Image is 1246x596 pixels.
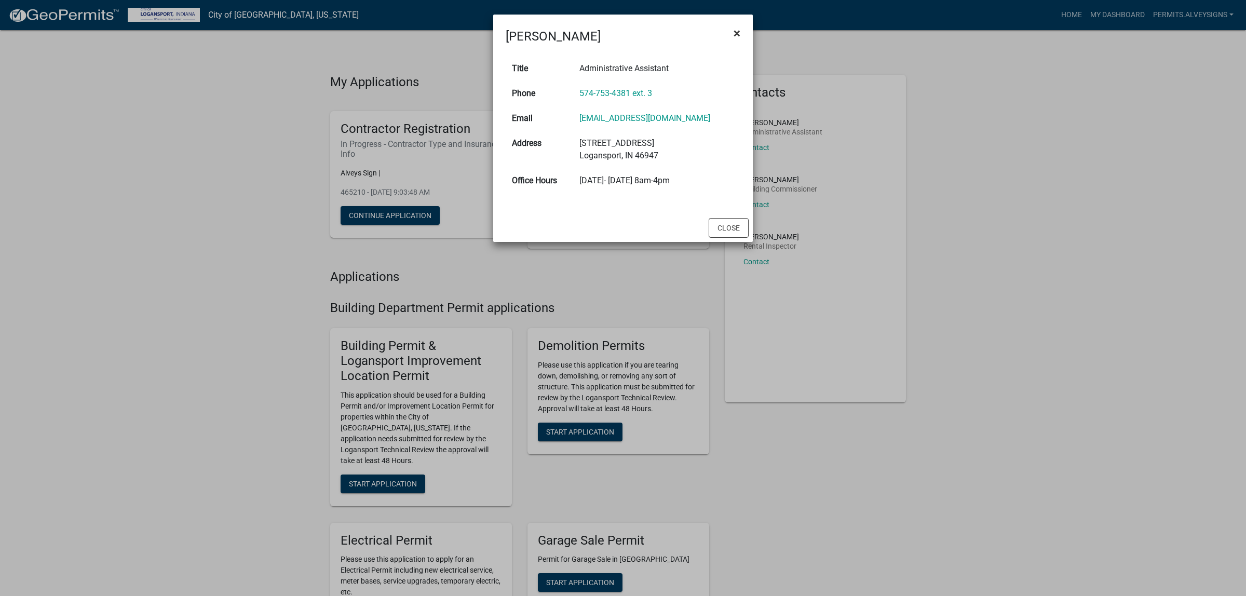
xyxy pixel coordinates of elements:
h4: [PERSON_NAME] [506,27,601,46]
button: Close [709,218,749,238]
th: Email [506,106,573,131]
span: × [734,26,740,40]
a: [EMAIL_ADDRESS][DOMAIN_NAME] [579,113,710,123]
td: Administrative Assistant [573,56,740,81]
button: Close [725,19,749,48]
th: Title [506,56,573,81]
a: 574-753-4381 ext. 3 [579,88,652,98]
th: Phone [506,81,573,106]
div: [DATE]- [DATE] 8am-4pm [579,174,734,187]
th: Address [506,131,573,168]
th: Office Hours [506,168,573,193]
td: [STREET_ADDRESS] Logansport, IN 46947 [573,131,740,168]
